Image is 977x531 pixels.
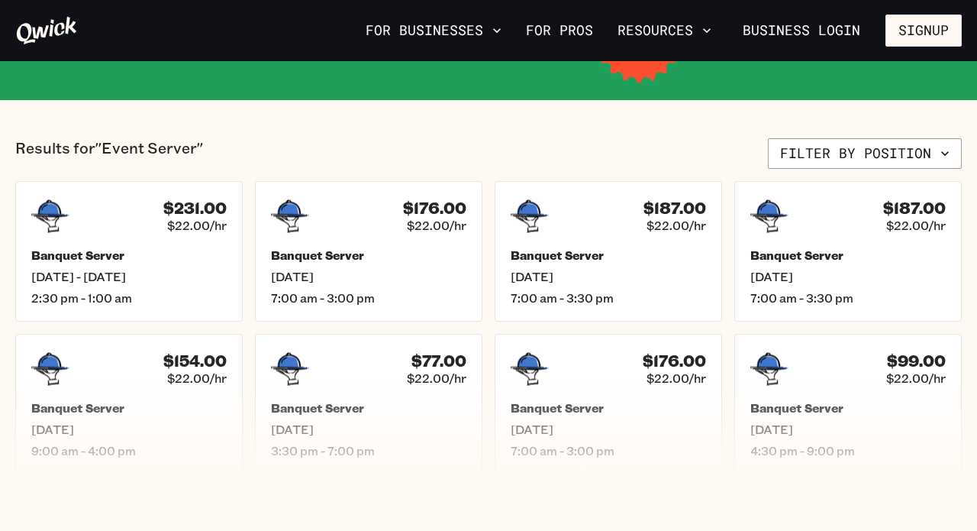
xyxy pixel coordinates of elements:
[163,351,227,371] h4: $154.00
[407,371,466,386] span: $22.00/hr
[15,181,243,322] a: $231.00$22.00/hrBanquet Server[DATE] - [DATE]2:30 pm - 1:00 am
[511,248,706,263] h5: Banquet Server
[883,199,946,218] h4: $187.00
[511,269,706,284] span: [DATE]
[511,422,706,437] span: [DATE]
[511,290,706,306] span: 7:00 am - 3:30 pm
[750,422,946,437] span: [DATE]
[31,400,227,416] h5: Banquet Server
[255,181,482,322] a: $176.00$22.00/hrBanquet Server[DATE]7:00 am - 3:00 pm
[167,371,227,386] span: $22.00/hr
[887,351,946,371] h4: $99.00
[271,400,466,416] h5: Banquet Server
[750,400,946,416] h5: Banquet Server
[271,269,466,284] span: [DATE]
[768,138,962,169] button: Filter by position
[643,351,706,371] h4: $176.00
[885,15,962,47] button: Signup
[31,269,227,284] span: [DATE] - [DATE]
[750,248,946,263] h5: Banquet Server
[730,15,873,47] a: Business Login
[31,248,227,263] h5: Banquet Server
[255,334,482,474] a: $77.00$22.00/hrBanquet Server[DATE]3:30 pm - 7:00 pm
[495,334,722,474] a: $176.00$22.00/hrBanquet Server[DATE]7:00 am - 3:00 pm
[271,422,466,437] span: [DATE]
[167,218,227,233] span: $22.00/hr
[271,443,466,458] span: 3:30 pm - 7:00 pm
[611,18,717,44] button: Resources
[163,199,227,218] h4: $231.00
[271,290,466,306] span: 7:00 am - 3:00 pm
[646,371,706,386] span: $22.00/hr
[750,290,946,306] span: 7:00 am - 3:30 pm
[520,18,599,44] a: For Pros
[734,334,962,474] a: $99.00$22.00/hrBanquet Server[DATE]4:30 pm - 9:00 pm
[646,218,706,233] span: $22.00/hr
[750,443,946,458] span: 4:30 pm - 9:00 pm
[403,199,466,218] h4: $176.00
[15,138,203,169] p: Results for "Event Server"
[643,199,706,218] h4: $187.00
[495,181,722,322] a: $187.00$22.00/hrBanquet Server[DATE]7:00 am - 3:30 pm
[31,290,227,306] span: 2:30 pm - 1:00 am
[411,351,466,371] h4: $77.00
[886,371,946,386] span: $22.00/hr
[750,269,946,284] span: [DATE]
[407,218,466,233] span: $22.00/hr
[886,218,946,233] span: $22.00/hr
[31,443,227,458] span: 9:00 am - 4:00 pm
[511,400,706,416] h5: Banquet Server
[511,443,706,458] span: 7:00 am - 3:00 pm
[15,334,243,474] a: $154.00$22.00/hrBanquet Server[DATE]9:00 am - 4:00 pm
[31,422,227,437] span: [DATE]
[734,181,962,322] a: $187.00$22.00/hrBanquet Server[DATE]7:00 am - 3:30 pm
[271,248,466,263] h5: Banquet Server
[360,18,508,44] button: For Businesses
